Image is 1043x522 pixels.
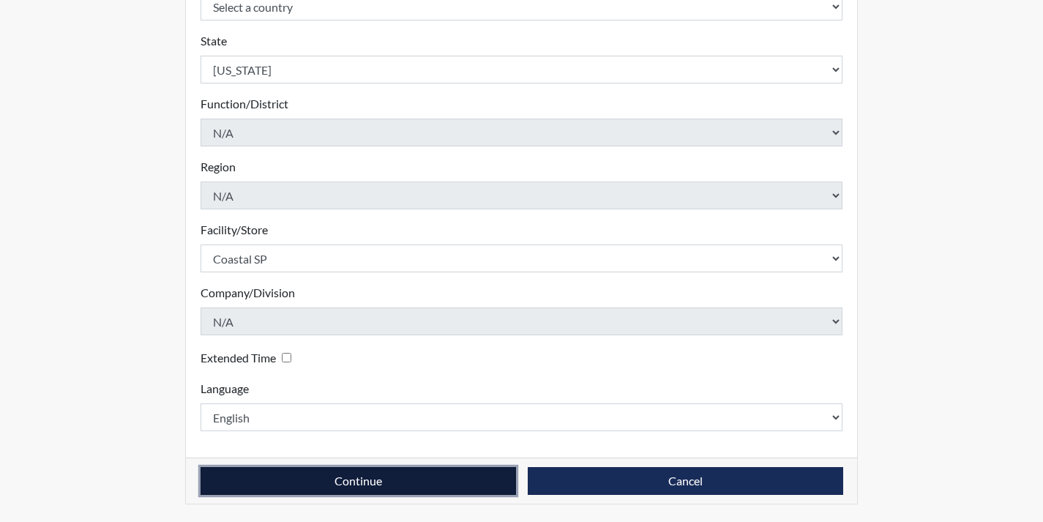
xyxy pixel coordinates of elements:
label: Extended Time [201,349,276,367]
button: Continue [201,467,516,495]
label: Region [201,158,236,176]
label: State [201,32,227,50]
label: Language [201,380,249,398]
label: Company/Division [201,284,295,302]
label: Function/District [201,95,288,113]
label: Facility/Store [201,221,268,239]
div: Checking this box will provide the interviewee with an accomodation of extra time to answer each ... [201,347,297,368]
button: Cancel [528,467,843,495]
